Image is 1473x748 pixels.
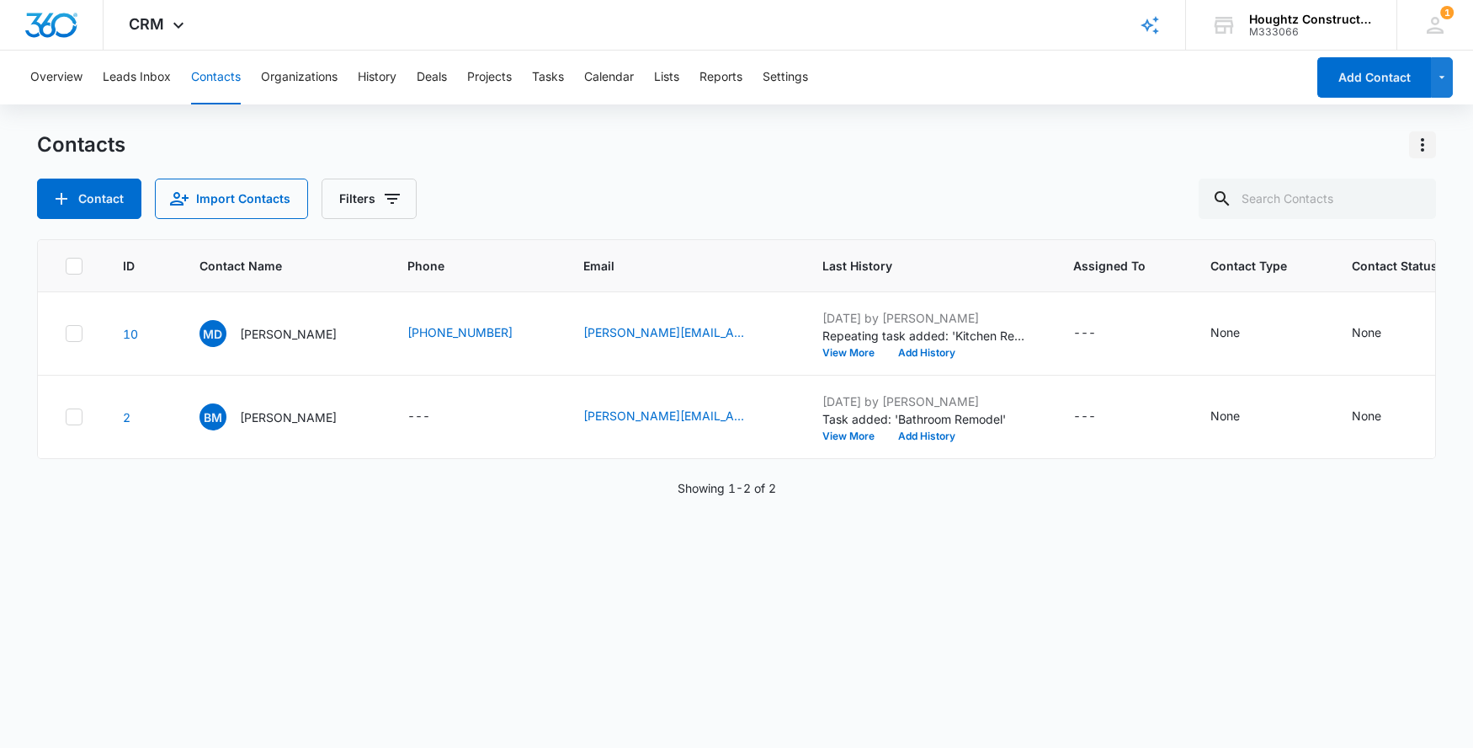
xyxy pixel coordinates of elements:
span: Email [583,257,758,275]
div: Contact Name - Mike Davin - Select to Edit Field [199,320,367,347]
div: Phone - - Select to Edit Field [407,407,460,427]
div: None [1352,407,1381,425]
div: None [1210,323,1240,341]
span: Contact Status [1352,257,1438,275]
button: Overview [30,51,82,104]
button: View More [822,348,886,358]
div: --- [407,407,430,427]
div: Assigned To - - Select to Edit Field [1073,407,1126,427]
div: Contact Status - None - Select to Edit Field [1352,407,1412,427]
a: Navigate to contact details page for Mike Davin [123,327,138,341]
button: Contacts [191,51,241,104]
h1: Contacts [37,132,125,158]
span: Contact Type [1210,257,1287,275]
input: Search Contacts [1199,179,1436,219]
span: 1 [1440,6,1454,19]
button: Calendar [584,51,634,104]
button: Tasks [532,51,564,104]
p: [PERSON_NAME] [240,409,337,426]
div: Phone - (970) 541-3303 - Select to Edit Field [407,323,543,344]
div: --- [1073,407,1096,427]
div: --- [1073,323,1096,344]
div: Email - brandon.miller@madwire.com - Select to Edit Field [583,407,782,427]
div: account id [1249,26,1372,38]
button: Projects [467,51,512,104]
span: CRM [129,15,164,33]
p: Task added: 'Bathroom Remodel' [822,410,1033,428]
div: Contact Type - None - Select to Edit Field [1210,407,1270,427]
button: Leads Inbox [103,51,171,104]
div: None [1210,407,1240,425]
div: account name [1249,13,1372,26]
p: [DATE] by [PERSON_NAME] [822,309,1033,327]
span: MD [199,320,226,347]
a: [PERSON_NAME][EMAIL_ADDRESS][PERSON_NAME][DOMAIN_NAME] [583,407,752,425]
div: Contact Name - Brandon Miller - Select to Edit Field [199,403,367,430]
a: Navigate to contact details page for Brandon Miller [123,410,130,425]
button: Deals [417,51,447,104]
p: Showing 1-2 of 2 [678,479,776,497]
span: Assigned To [1073,257,1146,275]
div: Email - mike.davin@madwire.com - Select to Edit Field [583,323,782,344]
span: BM [199,403,226,430]
div: Assigned To - - Select to Edit Field [1073,323,1126,344]
button: Add Contact [1317,57,1431,98]
button: Organizations [261,51,338,104]
div: None [1352,323,1381,341]
a: [PHONE_NUMBER] [407,323,513,341]
button: Add Contact [37,179,141,219]
button: History [358,51,396,104]
p: Repeating task added: 'Kitchen Remodel ' [822,327,1033,345]
p: [PERSON_NAME] [240,325,337,343]
div: Contact Status - None - Select to Edit Field [1352,323,1412,344]
div: notifications count [1440,6,1454,19]
button: Import Contacts [155,179,308,219]
span: Phone [407,257,518,275]
button: Add History [886,431,967,441]
div: Contact Type - None - Select to Edit Field [1210,323,1270,344]
button: Lists [654,51,679,104]
button: View More [822,431,886,441]
button: Add History [886,348,967,358]
span: ID [123,257,135,275]
button: Actions [1409,131,1436,158]
a: [PERSON_NAME][EMAIL_ADDRESS][PERSON_NAME][DOMAIN_NAME] [583,323,752,341]
span: Contact Name [199,257,343,275]
button: Reports [699,51,742,104]
button: Filters [322,179,417,219]
span: Last History [822,257,1008,275]
button: Settings [763,51,808,104]
p: [DATE] by [PERSON_NAME] [822,393,1033,410]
